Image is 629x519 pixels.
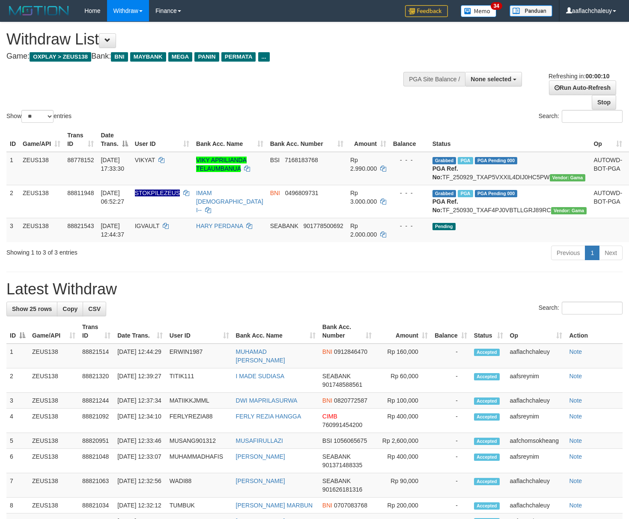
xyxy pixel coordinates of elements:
[375,498,431,513] td: Rp 200,000
[569,502,582,509] a: Note
[432,190,456,197] span: Grabbed
[135,190,180,196] span: Nama rekening ada tanda titik/strip, harap diedit
[458,157,473,164] span: Marked by aafchomsokheang
[507,319,566,344] th: Op: activate to sort column ascending
[375,368,431,393] td: Rp 60,000
[549,80,616,95] a: Run Auto-Refresh
[322,348,332,355] span: BNI
[6,393,29,409] td: 3
[303,222,343,229] span: Copy 901778500692 to clipboard
[97,128,131,152] th: Date Trans.: activate to sort column descending
[507,344,566,368] td: aaflachchaleuy
[461,5,497,17] img: Button%20Memo.svg
[6,185,19,218] td: 2
[474,349,500,356] span: Accepted
[6,128,19,152] th: ID
[6,281,623,298] h1: Latest Withdraw
[432,198,458,214] b: PGA Ref. No:
[166,433,233,449] td: MUSANG901312
[549,73,609,80] span: Refreshing in:
[67,157,94,163] span: 88778152
[63,305,78,312] span: Copy
[475,157,518,164] span: PGA Pending
[507,473,566,498] td: aaflachchaleuy
[166,449,233,473] td: MUHAMMADHAFIS
[507,368,566,393] td: aafsreynim
[429,128,590,152] th: Status
[569,348,582,355] a: Note
[569,453,582,460] a: Note
[267,128,347,152] th: Bank Acc. Number: activate to sort column ascending
[114,409,166,433] td: [DATE] 12:34:10
[474,397,500,405] span: Accepted
[403,72,465,86] div: PGA Site Balance /
[114,393,166,409] td: [DATE] 12:37:34
[6,31,411,48] h1: Withdraw List
[405,5,448,17] img: Feedback.jpg
[562,302,623,314] input: Search:
[19,185,64,218] td: ZEUS138
[474,438,500,445] span: Accepted
[507,409,566,433] td: aafsreynim
[471,76,511,83] span: None selected
[592,95,616,110] a: Stop
[83,302,106,316] a: CSV
[19,128,64,152] th: Game/API: activate to sort column ascending
[6,498,29,513] td: 8
[6,110,72,123] label: Show entries
[79,498,114,513] td: 88821034
[6,368,29,393] td: 2
[101,157,124,172] span: [DATE] 17:33:30
[236,413,301,420] a: FERLY REZIA HANGGA
[114,433,166,449] td: [DATE] 12:33:46
[429,152,590,185] td: TF_250929_TXAP5VXXIL4DIJ0HC5PW
[236,453,285,460] a: [PERSON_NAME]
[322,462,362,469] span: Copy 901371488335 to clipboard
[6,409,29,433] td: 4
[474,478,500,485] span: Accepted
[431,498,471,513] td: -
[79,433,114,449] td: 88820951
[6,302,57,316] a: Show 25 rows
[29,449,79,473] td: ZEUS138
[6,449,29,473] td: 6
[67,222,94,229] span: 88821543
[471,319,507,344] th: Status: activate to sort column ascending
[285,190,319,196] span: Copy 0496809731 to clipboard
[590,128,626,152] th: Op: activate to sort column ascending
[79,449,114,473] td: 88821048
[270,190,280,196] span: BNI
[67,190,94,196] span: 88811948
[569,397,582,404] a: Note
[29,368,79,393] td: ZEUS138
[474,413,500,421] span: Accepted
[21,110,54,123] select: Showentries
[458,190,473,197] span: Marked by aafsreyleap
[431,319,471,344] th: Balance: activate to sort column ascending
[431,393,471,409] td: -
[474,373,500,380] span: Accepted
[57,302,83,316] a: Copy
[322,421,362,428] span: Copy 760991454200 to clipboard
[79,473,114,498] td: 88821063
[19,218,64,242] td: ZEUS138
[233,319,319,344] th: Bank Acc. Name: activate to sort column ascending
[465,72,522,86] button: None selected
[350,222,377,238] span: Rp 2.000.000
[431,409,471,433] td: -
[6,4,72,17] img: MOTION_logo.png
[236,348,285,364] a: MUHAMAD [PERSON_NAME]
[29,433,79,449] td: ZEUS138
[79,319,114,344] th: Trans ID: activate to sort column ascending
[236,397,298,404] a: DWI MAPRILASURWA
[168,52,193,62] span: MEGA
[19,152,64,185] td: ZEUS138
[599,246,623,260] a: Next
[474,502,500,510] span: Accepted
[551,246,585,260] a: Previous
[29,498,79,513] td: ZEUS138
[258,52,270,62] span: ...
[562,110,623,123] input: Search:
[347,128,390,152] th: Amount: activate to sort column ascending
[350,190,377,205] span: Rp 3.000.000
